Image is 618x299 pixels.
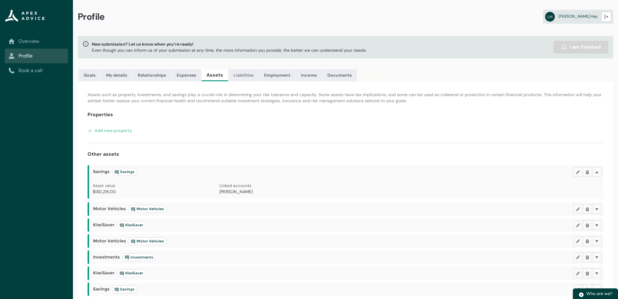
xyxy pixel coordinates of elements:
button: Edit [573,204,583,214]
button: Delete [582,252,592,262]
a: Documents [322,69,357,81]
span: Savings [115,287,134,292]
lightning-badge: KiwiSaver [117,221,146,229]
span: Motor Vehicles [131,239,164,244]
button: Add new property [88,126,132,135]
button: Edit [573,268,583,278]
p: Even though you can inform us of your submission at any time, the more information you provide, t... [92,47,367,53]
nav: Sub page [5,34,68,78]
h4: Other assets [88,151,119,158]
button: Delete [582,268,592,278]
button: More [592,252,602,262]
button: Logout [601,12,611,22]
button: More [592,284,602,294]
button: Delete [582,284,592,294]
button: Edit [573,284,583,294]
button: Delete [582,204,592,214]
lightning-badge: Savings [112,285,137,293]
a: Book a call [9,67,64,74]
a: Income [296,69,322,81]
button: Edit [573,220,583,230]
span: Investments [125,255,153,260]
lightning-badge: Savings [112,168,137,176]
p: Linked accounts [219,183,346,189]
p: Assets such as property, investments, and savings play a crucial role in determining your risk to... [88,92,603,104]
img: play.svg [578,292,584,297]
span: KiwiSaver [120,271,143,276]
a: Overview [9,38,64,45]
button: Edit [573,167,583,177]
span: Savings [93,285,137,293]
span: Profile [78,11,105,23]
span: I am Finished [570,43,601,51]
lightning-badge: Motor Vehicles [128,205,167,213]
span: Motor Vehicles [93,205,167,213]
lightning-badge: Motor Vehicles [128,237,167,245]
lightning-badge: Investments [122,253,156,261]
span: KiwiSaver [93,269,146,277]
a: Expenses [171,69,201,81]
a: Goals [79,69,101,81]
span: Motor Vehicles [93,237,167,245]
img: Apex Advice Group [5,10,45,22]
span: [PERSON_NAME] Hay [558,14,598,19]
span: New submission? Let us know when you’re ready! [92,41,367,47]
a: Employment [259,69,295,81]
button: Edit [573,236,583,246]
a: Relationships [133,69,171,81]
span: Motor Vehicles [131,207,164,211]
a: Assets [202,69,228,81]
abbr: LH [545,12,555,22]
img: alarm.svg [561,44,567,50]
button: More [592,167,602,177]
h4: Properties [88,111,113,118]
button: More [592,204,602,214]
p: Asset value [93,183,219,189]
a: LH[PERSON_NAME] Hay [543,10,613,24]
button: Edit [573,252,583,262]
span: Who are we? [586,291,612,296]
span: [PERSON_NAME] [219,189,253,194]
button: More [592,268,602,278]
button: I am Finished [554,41,608,54]
span: Savings [93,168,137,176]
button: Delete [582,236,592,246]
span: $130,215.00 [93,189,116,194]
span: KiwiSaver [120,223,143,228]
a: Profile [9,52,64,60]
span: Savings [115,169,134,174]
a: My details [101,69,132,81]
a: Liabilities [228,69,259,81]
button: Delete [582,167,592,177]
span: KiwiSaver [93,221,146,229]
button: More [592,236,602,246]
span: Investments [93,253,156,261]
lightning-badge: KiwiSaver [117,269,146,277]
button: More [592,220,602,230]
button: Delete [582,220,592,230]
